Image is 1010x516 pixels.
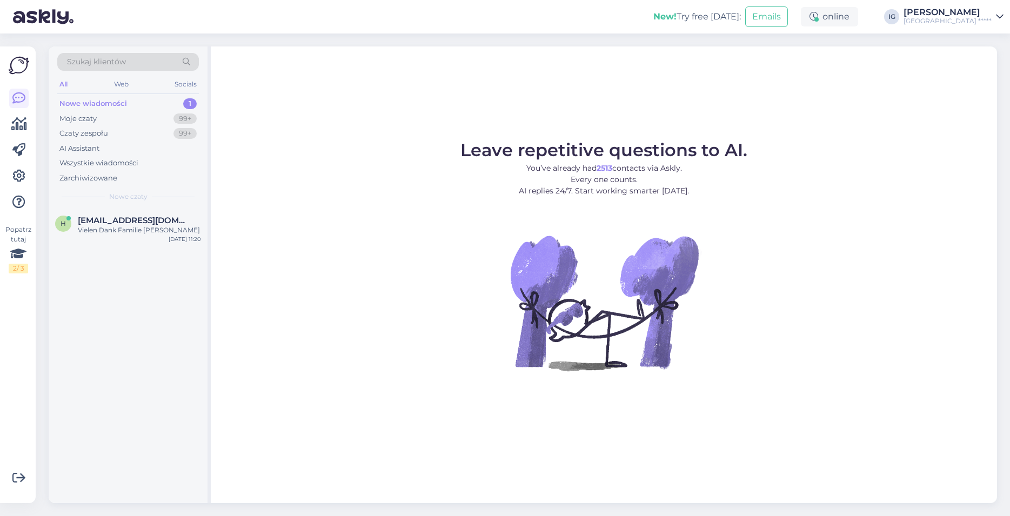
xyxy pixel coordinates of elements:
[61,219,66,227] span: h
[801,7,858,26] div: online
[653,10,741,23] div: Try free [DATE]:
[597,163,612,173] b: 2513
[59,173,117,184] div: Zarchiwizowane
[59,113,97,124] div: Moje czaty
[460,163,747,197] p: You’ve already had contacts via Askly. Every one counts. AI replies 24/7. Start working smarter [...
[57,77,70,91] div: All
[59,158,138,169] div: Wszystkie wiadomości
[904,8,1004,25] a: [PERSON_NAME][GEOGRAPHIC_DATA] *****
[112,77,131,91] div: Web
[9,225,28,273] div: Popatrz tutaj
[904,8,992,17] div: [PERSON_NAME]
[78,225,201,235] div: Vielen Dank Familie [PERSON_NAME]
[78,216,190,225] span: hundesalonsonjasommer@gmail.com
[169,235,201,243] div: [DATE] 11:20
[173,128,197,139] div: 99+
[59,98,127,109] div: Nowe wiadomości
[9,55,29,76] img: Askly Logo
[884,9,899,24] div: IG
[183,98,197,109] div: 1
[653,11,677,22] b: New!
[507,205,701,400] img: No Chat active
[460,139,747,160] span: Leave repetitive questions to AI.
[9,264,28,273] div: 2 / 3
[173,113,197,124] div: 99+
[172,77,199,91] div: Socials
[109,192,148,202] span: Nowe czaty
[745,6,788,27] button: Emails
[59,143,99,154] div: AI Assistant
[67,56,126,68] span: Szukaj klientów
[59,128,108,139] div: Czaty zespołu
